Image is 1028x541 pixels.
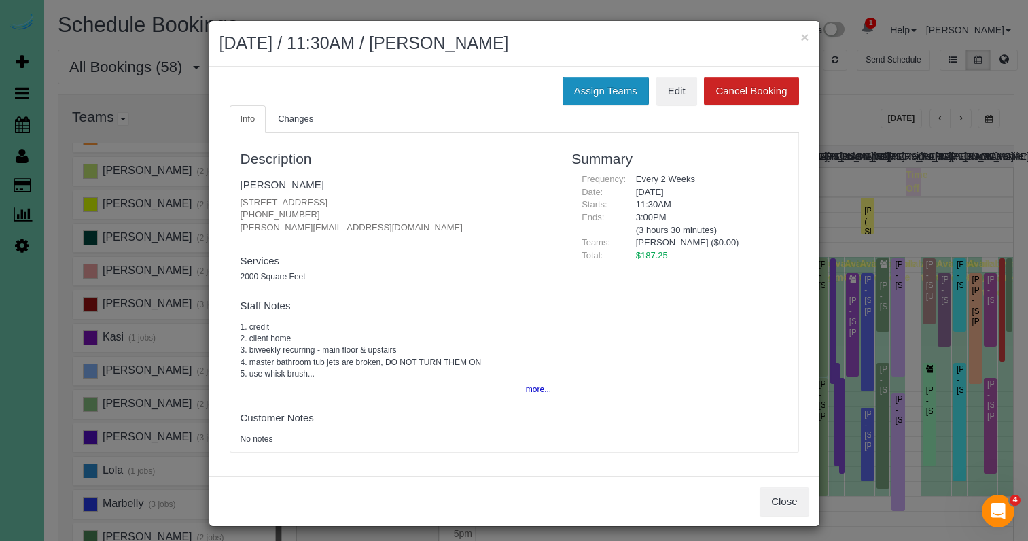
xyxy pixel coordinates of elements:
h4: Services [241,256,552,267]
h5: 2000 Square Feet [241,273,552,281]
div: [DATE] [626,186,788,199]
span: Date: [582,187,603,197]
span: Total: [582,250,603,260]
h2: [DATE] / 11:30AM / [PERSON_NAME] [219,31,809,56]
div: 3:00PM (3 hours 30 minutes) [626,211,788,237]
h3: Summary [571,151,787,167]
iframe: Intercom live chat [982,495,1014,527]
h4: Staff Notes [241,300,552,312]
span: Frequency: [582,174,626,184]
li: [PERSON_NAME] ($0.00) [636,237,778,249]
button: × [800,30,809,44]
span: Ends: [582,212,604,222]
button: more... [518,380,551,400]
h3: Description [241,151,552,167]
span: 4 [1010,495,1021,506]
button: Close [760,487,809,516]
button: Cancel Booking [704,77,798,105]
div: 11:30AM [626,198,788,211]
span: $187.25 [636,250,668,260]
span: Teams: [582,237,610,247]
a: [PERSON_NAME] [241,179,324,190]
pre: No notes [241,434,552,445]
h4: Customer Notes [241,413,552,424]
div: Every 2 Weeks [626,173,788,186]
pre: 1. credit 2. client home 3. biweekly recurring - main floor & upstairs 4. master bathroom tub jet... [241,321,552,380]
button: Assign Teams [563,77,649,105]
a: Changes [267,105,324,133]
a: Info [230,105,266,133]
span: Info [241,114,255,124]
span: Changes [278,114,313,124]
a: Edit [656,77,697,105]
span: Starts: [582,199,607,209]
p: [STREET_ADDRESS] [PHONE_NUMBER] [PERSON_NAME][EMAIL_ADDRESS][DOMAIN_NAME] [241,196,552,234]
